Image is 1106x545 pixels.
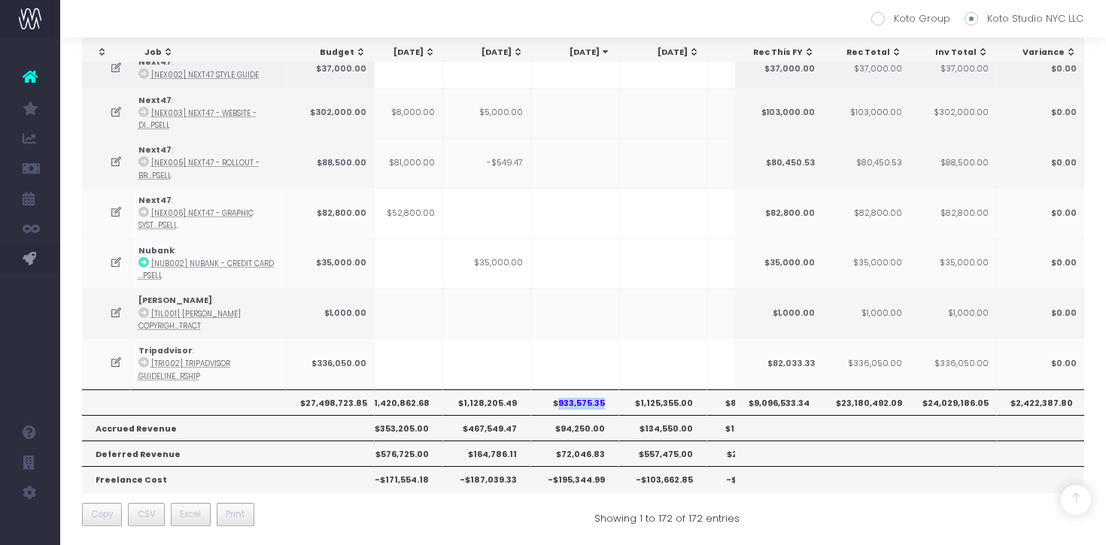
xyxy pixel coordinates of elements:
[634,47,700,59] div: [DATE]
[144,47,283,59] div: Job
[217,503,254,527] button: Print
[531,441,619,466] th: $72,046.83
[443,238,531,289] td: $35,000.00
[138,309,241,331] abbr: [TIL001] Tilly Ramsay Copyright Contract
[996,238,1084,289] td: $0.00
[287,288,375,338] td: $1,000.00
[138,95,172,106] strong: Next47
[908,138,996,188] td: $88,500.00
[996,88,1084,138] td: $0.00
[138,345,193,356] strong: Tripadvisor
[355,389,443,415] th: $1,420,862.68
[734,389,822,415] th: $9,096,533.34
[355,466,443,492] th: -$171,554.18
[908,88,996,138] td: $302,000.00
[965,11,1083,26] label: Koto Studio NYC LLC
[443,138,531,188] td: -$549.47
[131,288,287,338] td: :
[82,38,128,67] th: : activate to sort column ascending
[91,507,113,521] span: Copy
[355,138,443,188] td: $81,000.00
[908,389,996,415] th: $24,029,186.05
[287,50,375,87] td: $37,000.00
[457,47,524,59] div: [DATE]
[131,38,291,67] th: Job: activate to sort column ascending
[822,188,910,238] td: $82,800.00
[708,38,796,67] th: Nov 25: activate to sort column ascending
[138,208,254,230] abbr: [NEX006] Next47 - Graphic System - Brand - Upsell
[908,338,996,389] td: $336,050.00
[443,389,531,415] th: $1,128,205.49
[138,245,175,256] strong: Nubank
[138,507,156,521] span: CSV
[996,338,1084,389] td: $0.00
[19,515,41,537] img: images/default_profile_image.png
[138,158,260,180] abbr: [NEX005] Next47 - Rollout - Brand - Upsell
[822,338,910,389] td: $336,050.00
[82,441,375,466] th: Deferred Revenue
[287,188,375,238] td: $82,800.00
[707,389,795,415] th: $809,350.00
[735,38,823,67] th: Rec This FY: activate to sort column ascending
[822,38,910,67] th: Rec Total: activate to sort column ascending
[138,144,172,156] strong: Next47
[707,415,795,441] th: $100,000.00
[620,38,708,67] th: Oct 25: activate to sort column ascending
[355,441,443,466] th: $576,725.00
[138,359,230,380] abbr: [TRI002] Tripadvisor Guidelines, Rollout, Membership
[138,56,172,68] strong: Next47
[355,88,443,138] td: $8,000.00
[734,338,822,389] td: $82,033.33
[131,88,287,138] td: :
[131,338,287,389] td: :
[287,389,375,415] th: $27,498,723.85
[996,38,1084,67] th: Variance: activate to sort column ascending
[138,295,212,306] strong: [PERSON_NAME]
[443,88,531,138] td: $5,000.00
[287,38,375,67] th: Budget: activate to sort column ascending
[909,38,997,67] th: Inv Total: activate to sort column ascending
[138,259,274,280] abbr: [NUB002] Nubank - Credit Card Design - Brand - Upsell
[996,389,1084,415] th: $2,422,387.80
[180,507,201,521] span: Excel
[922,47,989,59] div: Inv Total
[131,188,287,238] td: :
[734,50,822,87] td: $37,000.00
[531,389,619,415] th: $933,575.35
[734,88,822,138] td: $103,000.00
[355,188,443,238] td: $52,800.00
[619,441,707,466] th: $557,475.00
[531,466,619,492] th: -$195,344.99
[871,11,950,26] label: Koto Group
[836,47,902,59] div: Rec Total
[749,47,815,59] div: Rec This FY
[287,88,375,138] td: $302,000.00
[443,415,531,441] th: $467,549.47
[619,415,707,441] th: $134,550.00
[171,503,211,527] button: Excel
[822,50,910,87] td: $37,000.00
[734,238,822,289] td: $35,000.00
[531,415,619,441] th: $94,250.00
[300,47,366,59] div: Budget
[594,503,740,526] div: Showing 1 to 172 of 172 entries
[443,441,531,466] th: $164,786.11
[138,108,257,130] abbr: [NEX003] Next47 - Website - Digital - Upsell
[226,507,245,521] span: Print
[545,47,612,59] div: [DATE]
[822,389,910,415] th: $23,180,492.09
[128,503,165,527] button: CSV
[822,238,910,289] td: $35,000.00
[822,288,910,338] td: $1,000.00
[734,138,822,188] td: $80,450.53
[996,138,1084,188] td: $0.00
[131,138,287,188] td: :
[82,415,375,441] th: Accrued Revenue
[908,188,996,238] td: $82,800.00
[532,38,620,67] th: Sep 25: activate to sort column ascending
[151,70,259,80] abbr: [NEX002] Next47 Style Guide
[722,47,788,59] div: [DATE]
[82,503,123,527] button: Copy
[822,88,910,138] td: $103,000.00
[355,415,443,441] th: $353,205.00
